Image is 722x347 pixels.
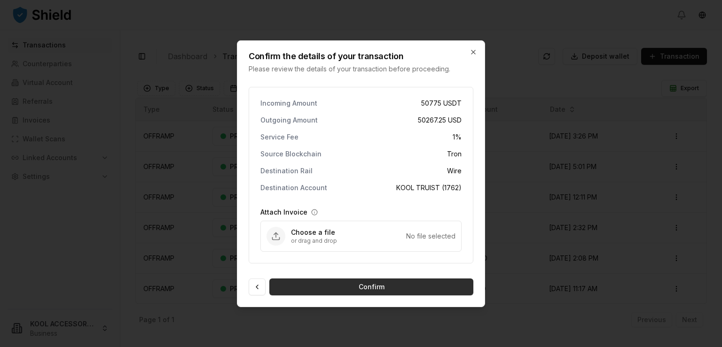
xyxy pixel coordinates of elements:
span: Tron [447,149,462,159]
span: Wire [447,166,462,176]
label: Attach Invoice [260,208,307,217]
span: 1 % [453,132,462,142]
p: Source Blockchain [260,151,322,157]
div: No file selected [406,231,455,241]
p: Destination Account [260,185,327,191]
p: Please review the details of your transaction before proceeding. [249,64,473,74]
p: Service Fee [260,134,298,140]
span: 50775 USDT [421,99,462,108]
span: KOOL TRUIST (1762) [396,183,462,193]
p: Outgoing Amount [260,117,318,123]
p: Incoming Amount [260,100,317,107]
button: Confirm [269,278,473,295]
p: Choose a file [291,228,406,237]
h2: Confirm the details of your transaction [249,52,473,61]
span: 50267.25 USD [418,116,462,125]
p: or drag and drop [291,237,406,245]
p: Destination Rail [260,168,313,174]
div: Upload Attach Invoice [260,221,462,252]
